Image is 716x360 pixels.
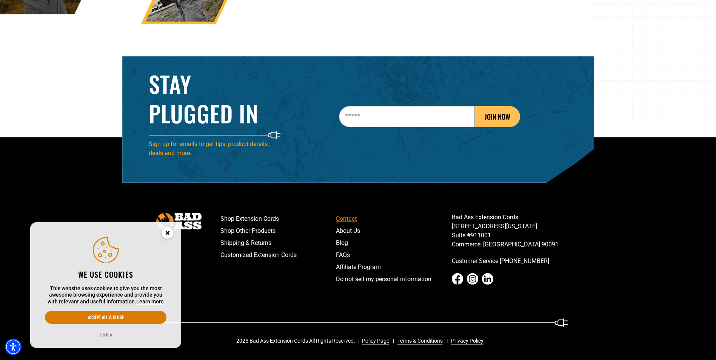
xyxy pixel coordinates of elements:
h2: Stay Plugged In [149,69,281,128]
a: FAQs [336,249,452,261]
div: Accessibility Menu [5,338,22,355]
a: About Us [336,225,452,237]
button: Close this option [154,222,181,246]
button: Accept all & close [45,311,166,324]
a: Terms & Conditions [394,337,443,345]
a: LinkedIn - open in a new tab [482,273,493,285]
a: Privacy Policy [448,337,483,345]
a: This website uses cookies to give you the most awesome browsing experience and provide you with r... [136,298,164,305]
button: Decline [96,331,115,338]
aside: Cookie Consent [30,222,181,348]
a: Do not sell my personal information [336,273,452,285]
a: Shipping & Returns [220,237,336,249]
a: Blog [336,237,452,249]
h2: We use cookies [45,269,166,279]
p: This website uses cookies to give you the most awesome browsing experience and provide you with r... [45,285,166,305]
a: Contact [336,213,452,225]
a: Customized Extension Cords [220,249,336,261]
a: Instagram - open in a new tab [467,273,478,285]
a: call 833-674-1699 [452,255,568,267]
a: Shop Extension Cords [220,213,336,225]
a: Facebook - open in a new tab [452,273,463,285]
p: Sign up for emails to get tips, product details, deals and more. [149,140,281,158]
p: Bad Ass Extension Cords [STREET_ADDRESS][US_STATE] Suite #911001 Commerce, [GEOGRAPHIC_DATA] 90091 [452,213,568,249]
button: JOIN NOW [475,106,520,127]
img: Bad Ass Extension Cords [156,213,202,230]
a: Affiliate Program [336,261,452,273]
div: 2025 Bad Ass Extension Cords All Rights Reserved. [236,337,489,345]
a: Shop Other Products [220,225,336,237]
input: Email [339,106,475,127]
a: Policy Page [359,337,389,345]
